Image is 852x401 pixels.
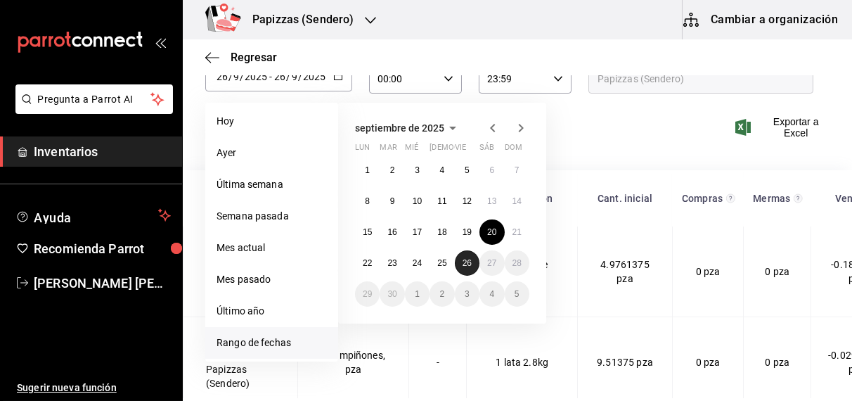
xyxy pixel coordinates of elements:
a: Pregunta a Parrot AI [10,102,173,117]
button: 1 de septiembre de 2025 [355,158,380,183]
abbr: domingo [505,143,522,158]
abbr: 27 de septiembre de 2025 [487,258,496,268]
abbr: 25 de septiembre de 2025 [437,258,446,268]
button: 24 de septiembre de 2025 [405,250,430,276]
span: Ayuda [34,207,153,224]
abbr: 1 de septiembre de 2025 [365,165,370,175]
button: 21 de septiembre de 2025 [505,219,529,245]
button: 6 de septiembre de 2025 [479,158,504,183]
button: 7 de septiembre de 2025 [505,158,529,183]
button: 2 de septiembre de 2025 [380,158,404,183]
abbr: lunes [355,143,370,158]
abbr: 8 de septiembre de 2025 [365,196,370,206]
button: 16 de septiembre de 2025 [380,219,404,245]
abbr: 5 de septiembre de 2025 [465,165,470,175]
abbr: 9 de septiembre de 2025 [390,196,395,206]
span: 0 pza [696,266,721,277]
li: Semana pasada [205,200,338,232]
abbr: 24 de septiembre de 2025 [413,258,422,268]
span: / [228,71,233,82]
button: 28 de septiembre de 2025 [505,250,529,276]
abbr: viernes [455,143,466,158]
span: 0 pza [696,357,721,368]
span: Recomienda Parrot [34,239,171,258]
li: Mes pasado [205,264,338,295]
button: 5 de septiembre de 2025 [455,158,479,183]
abbr: 3 de octubre de 2025 [465,289,470,299]
abbr: 1 de octubre de 2025 [415,289,420,299]
abbr: 17 de septiembre de 2025 [413,227,422,237]
svg: Total de presentación del insumo mermado en el rango de fechas seleccionado. [794,193,803,204]
button: 4 de septiembre de 2025 [430,158,454,183]
button: 8 de septiembre de 2025 [355,189,380,214]
span: - [269,71,272,82]
button: 13 de septiembre de 2025 [479,189,504,214]
abbr: 3 de septiembre de 2025 [415,165,420,175]
button: 10 de septiembre de 2025 [405,189,430,214]
button: Exportar a Excel [738,116,830,139]
li: Ayer [205,137,338,169]
span: / [240,71,244,82]
abbr: 10 de septiembre de 2025 [413,196,422,206]
li: Última semana [205,169,338,200]
button: 29 de septiembre de 2025 [355,281,380,307]
span: [PERSON_NAME] [PERSON_NAME] [34,274,171,293]
abbr: 23 de septiembre de 2025 [387,258,396,268]
button: 26 de septiembre de 2025 [455,250,479,276]
abbr: 26 de septiembre de 2025 [463,258,472,268]
abbr: 30 de septiembre de 2025 [387,289,396,299]
button: 14 de septiembre de 2025 [505,189,529,214]
button: 19 de septiembre de 2025 [455,219,479,245]
span: 0 pza [765,357,789,368]
button: 20 de septiembre de 2025 [479,219,504,245]
button: 3 de septiembre de 2025 [405,158,430,183]
span: Regresar [231,51,277,64]
button: 9 de septiembre de 2025 [380,189,404,214]
abbr: 7 de septiembre de 2025 [515,165,519,175]
abbr: 22 de septiembre de 2025 [363,258,372,268]
button: 17 de septiembre de 2025 [405,219,430,245]
span: Sugerir nueva función [17,381,171,395]
svg: Total de presentación del insumo comprado en el rango de fechas seleccionado. [726,193,735,204]
h3: Papizzas (Sendero) [241,11,354,28]
span: / [286,71,290,82]
span: septiembre de 2025 [355,122,444,134]
abbr: 18 de septiembre de 2025 [437,227,446,237]
button: 18 de septiembre de 2025 [430,219,454,245]
button: 23 de septiembre de 2025 [380,250,404,276]
abbr: 29 de septiembre de 2025 [363,289,372,299]
abbr: 11 de septiembre de 2025 [437,196,446,206]
button: 15 de septiembre de 2025 [355,219,380,245]
button: Pregunta a Parrot AI [15,84,173,114]
abbr: 13 de septiembre de 2025 [487,196,496,206]
abbr: 4 de septiembre de 2025 [440,165,445,175]
input: Year [302,71,326,82]
input: Day [273,71,286,82]
button: 3 de octubre de 2025 [455,281,479,307]
div: Mermas [752,193,792,204]
abbr: sábado [479,143,494,158]
abbr: 2 de septiembre de 2025 [390,165,395,175]
abbr: miércoles [405,143,418,158]
button: 22 de septiembre de 2025 [355,250,380,276]
div: Cant. inicial [586,193,664,204]
span: Pregunta a Parrot AI [38,92,151,107]
abbr: 28 de septiembre de 2025 [512,258,522,268]
abbr: 6 de septiembre de 2025 [489,165,494,175]
span: 4.9761375 pza [600,259,649,284]
abbr: 16 de septiembre de 2025 [387,227,396,237]
div: Compras [680,193,723,204]
button: 4 de octubre de 2025 [479,281,504,307]
abbr: 19 de septiembre de 2025 [463,227,472,237]
button: 12 de septiembre de 2025 [455,189,479,214]
button: Regresar [205,51,277,64]
span: 9.51375 pza [597,357,653,368]
button: open_drawer_menu [155,37,166,48]
li: Hoy [205,106,338,137]
abbr: jueves [430,143,512,158]
span: / [298,71,302,82]
input: Day [216,71,228,82]
abbr: 15 de septiembre de 2025 [363,227,372,237]
td: Centro de almacenamiento Papizzas (Sendero) [183,227,298,317]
